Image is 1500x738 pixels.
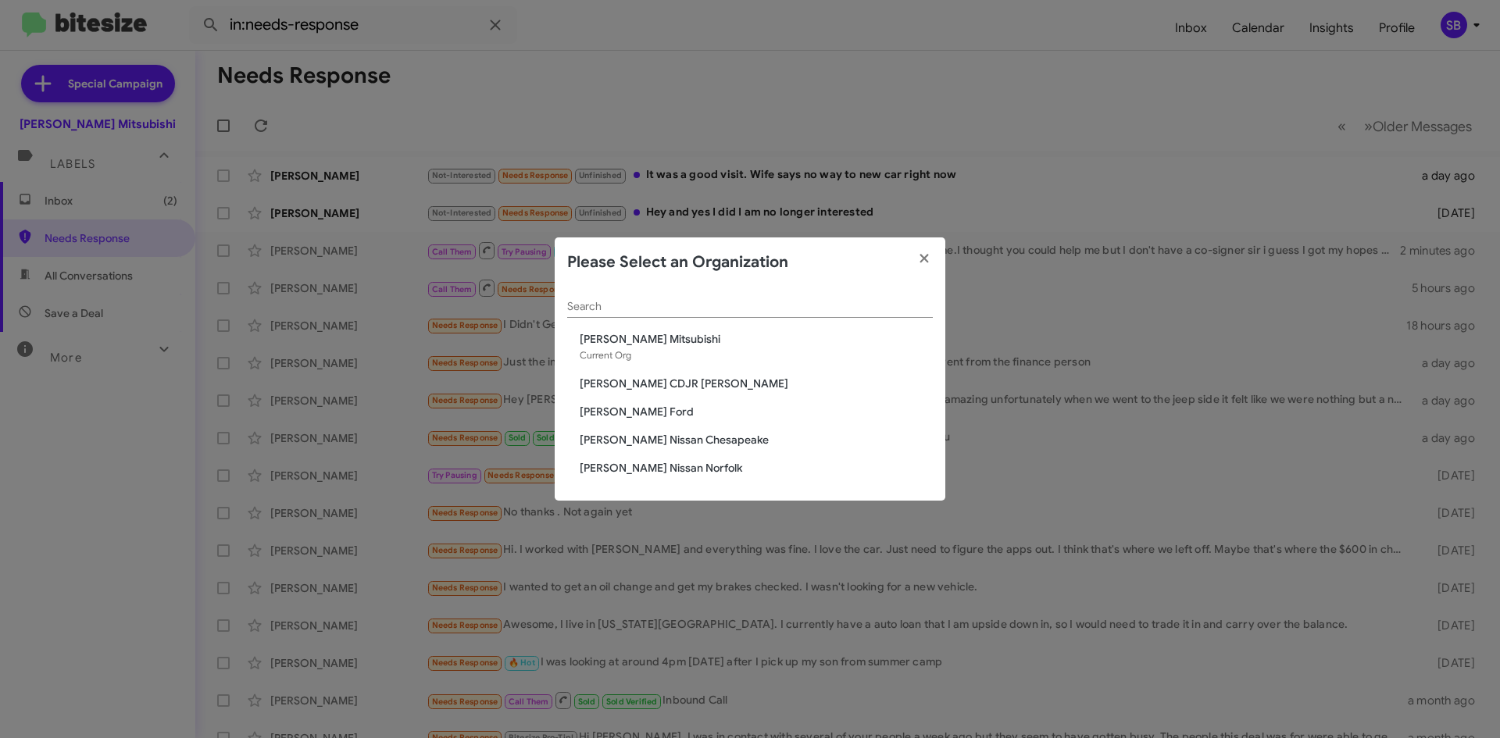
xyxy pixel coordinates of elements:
span: [PERSON_NAME] Nissan Chesapeake [580,432,933,447]
span: [PERSON_NAME] Ford [580,404,933,419]
span: [PERSON_NAME] CDJR [PERSON_NAME] [580,376,933,391]
span: [PERSON_NAME] Mitsubishi [580,331,933,347]
span: Current Org [580,349,631,361]
span: [PERSON_NAME] Nissan Norfolk [580,460,933,476]
h2: Please Select an Organization [567,250,788,275]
